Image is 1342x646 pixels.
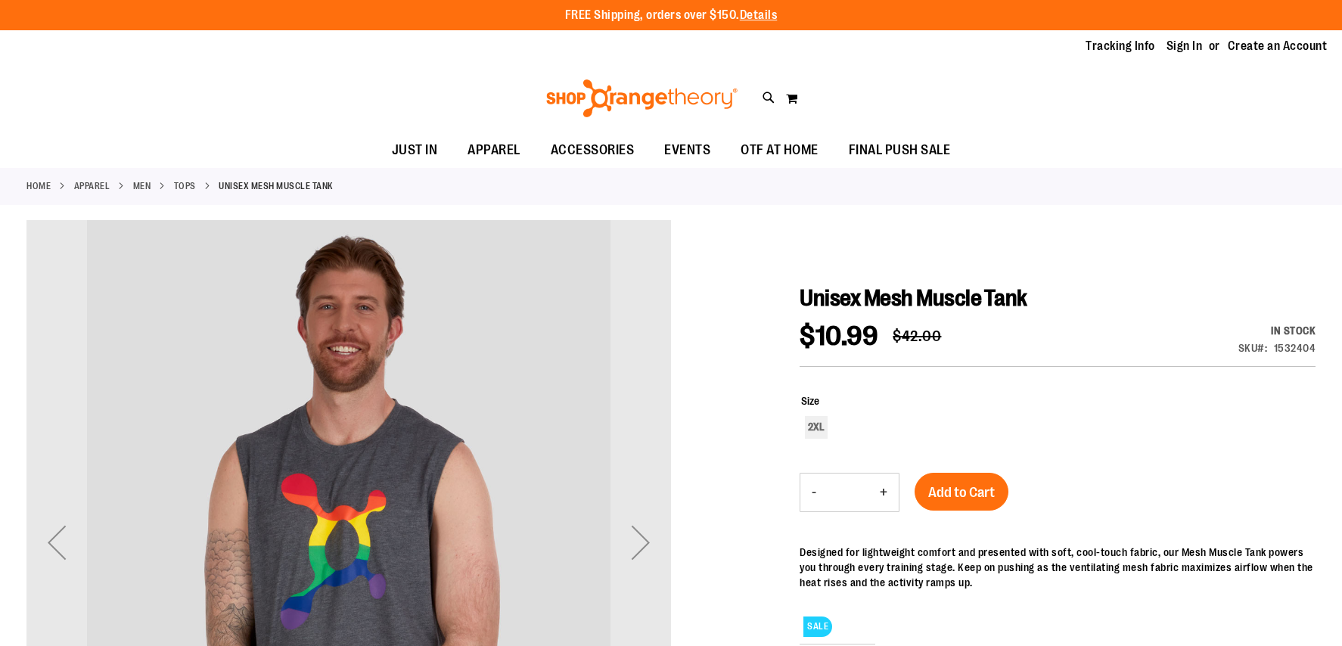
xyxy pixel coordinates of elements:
a: OTF AT HOME [725,133,834,168]
span: $42.00 [893,328,941,345]
span: EVENTS [664,133,710,167]
a: Home [26,179,51,193]
span: Size [801,395,819,407]
span: FINAL PUSH SALE [849,133,951,167]
span: SALE [803,616,832,637]
strong: Unisex Mesh Muscle Tank [219,179,333,193]
div: 1532404 [1274,340,1316,356]
a: Tops [174,179,196,193]
a: JUST IN [377,133,453,168]
span: APPAREL [468,133,520,167]
button: Decrease product quantity [800,474,828,511]
p: FREE Shipping, orders over $150. [565,7,778,24]
div: 2XL [805,416,828,439]
a: APPAREL [74,179,110,193]
span: Unisex Mesh Muscle Tank [800,285,1027,311]
a: Create an Account [1228,38,1328,54]
strong: SKU [1238,342,1268,354]
a: FINAL PUSH SALE [834,133,966,168]
span: Add to Cart [928,484,995,501]
button: Add to Cart [915,473,1008,511]
span: ACCESSORIES [551,133,635,167]
div: Designed for lightweight comfort and presented with soft, cool-touch fabric, our Mesh Muscle Tank... [800,545,1316,590]
button: Increase product quantity [868,474,899,511]
a: Sign In [1166,38,1203,54]
a: EVENTS [649,133,725,168]
div: Availability [1238,323,1316,338]
span: $10.99 [800,321,878,352]
a: ACCESSORIES [536,133,650,168]
a: APPAREL [452,133,536,167]
span: OTF AT HOME [741,133,819,167]
input: Product quantity [828,474,868,511]
div: In stock [1238,323,1316,338]
span: JUST IN [392,133,438,167]
a: MEN [133,179,151,193]
a: Details [740,8,778,22]
img: Shop Orangetheory [544,79,740,117]
a: Tracking Info [1086,38,1155,54]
